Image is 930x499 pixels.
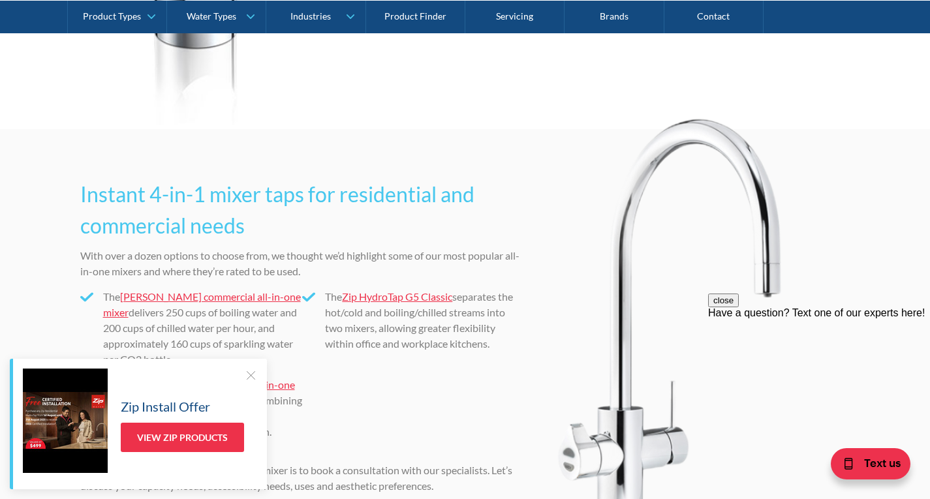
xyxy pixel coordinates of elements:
[708,294,930,450] iframe: podium webchat widget prompt
[80,462,525,494] p: Of course, the best way to pick your new mixer is to book a consultation with our specialists. Le...
[290,10,331,22] div: Industries
[23,369,108,473] img: Zip Install Offer
[121,423,244,452] a: View Zip Products
[83,10,141,22] div: Product Types
[121,397,210,416] h5: Zip Install Offer
[80,179,525,241] h2: Instant 4-in-1 mixer taps for residential and commercial needs
[80,289,303,367] li: The delivers 250 cups of boiling water and 200 cups of chilled water per hour, and approximately ...
[342,290,452,303] a: Zip HydroTap G5 Classic
[799,434,930,499] iframe: podium webchat widget bubble
[103,290,301,318] a: [PERSON_NAME] commercial all-in-one mixer
[80,248,525,279] p: With over a dozen options to choose from, we thought we’d highlight some of our most popular all-...
[187,10,236,22] div: Water Types
[302,289,525,352] li: The separates the hot/cold and boiling/chilled streams into two mixers, allowing greater flexibil...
